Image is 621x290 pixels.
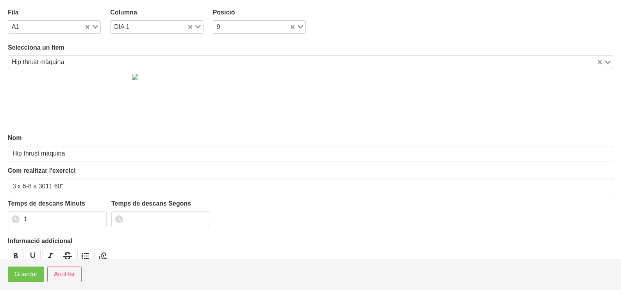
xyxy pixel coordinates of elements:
[22,22,84,32] input: Search for option
[67,57,596,67] input: Search for option
[217,23,220,31] span: 9
[110,8,203,17] label: Columna
[12,23,20,31] span: A1
[213,20,306,34] div: Search for option
[114,23,129,31] span: DIA 1
[8,236,613,246] label: Informació addicional
[132,22,186,32] input: Search for option
[54,270,75,279] span: Anul·lar
[8,267,44,282] button: Guardar
[8,133,613,143] label: Nom
[8,199,107,208] label: Temps de descans Minuts
[291,24,294,30] button: Clear Selected
[598,59,602,65] button: Clear Selected
[8,8,101,17] label: Fila
[14,270,37,279] span: Guardar
[111,199,210,208] label: Temps de descans Segons
[8,43,613,52] label: Selecciona un ítem
[8,20,101,34] div: Search for option
[110,20,203,34] div: Search for option
[213,8,306,17] label: Posició
[132,74,182,80] img: 8ea60705-12ae-42e8-83e1-4ba62b1261d5%2Factivities%2Fhip%20thrsut%20maquina.jpg
[8,55,613,69] div: Search for option
[10,57,66,67] span: Hip thrust màquina
[47,267,82,282] button: Anul·lar
[8,166,613,175] label: Com realitzar l'exercici
[8,179,613,194] input: 4 x 10 || 60 minuts
[86,24,89,30] button: Clear Selected
[188,24,192,30] button: Clear Selected
[223,22,289,32] input: Search for option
